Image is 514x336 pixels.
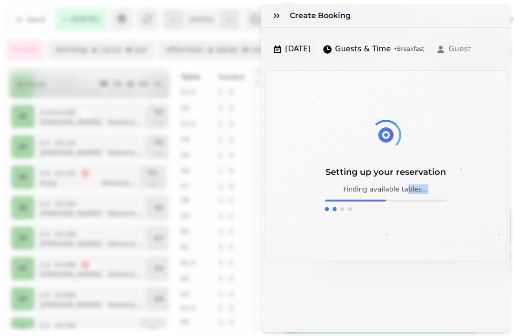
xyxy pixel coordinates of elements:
[394,45,424,53] span: • Breakfast
[325,165,447,179] h3: Setting up your reservation
[325,184,447,194] p: Finding available tables...
[448,43,471,55] span: Guest
[290,10,355,21] h3: Create Booking
[285,43,311,55] span: [DATE]
[335,43,391,55] span: Guests & Time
